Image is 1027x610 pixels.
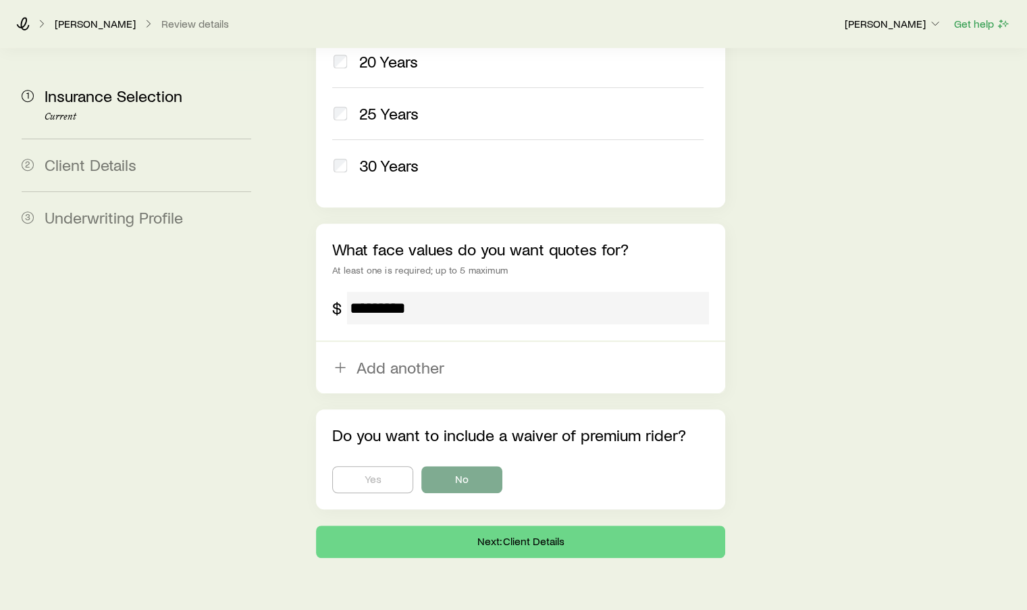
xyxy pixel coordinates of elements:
button: Yes [332,466,413,493]
button: Add another [316,342,725,393]
button: Get help [953,16,1011,32]
button: No [421,466,502,493]
button: Review details [161,18,230,30]
button: Next: Client Details [316,526,725,558]
span: Client Details [45,155,136,174]
span: Insurance Selection [45,86,182,105]
span: 3 [22,211,34,224]
p: Do you want to include a waiver of premium rider? [332,426,708,444]
input: 20 Years [334,55,347,68]
button: [PERSON_NAME] [844,16,943,32]
span: Underwriting Profile [45,207,183,227]
span: 2 [22,159,34,171]
a: [PERSON_NAME] [54,18,136,30]
span: 25 Years [359,104,419,123]
p: Current [45,111,251,122]
p: [PERSON_NAME] [845,17,942,30]
div: $ [332,299,342,317]
span: 30 Years [359,156,419,175]
input: 25 Years [334,107,347,120]
label: What face values do you want quotes for? [332,239,629,259]
span: 20 Years [359,52,418,71]
div: At least one is required; up to 5 maximum [332,265,708,276]
span: 1 [22,90,34,102]
input: 30 Years [334,159,347,172]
